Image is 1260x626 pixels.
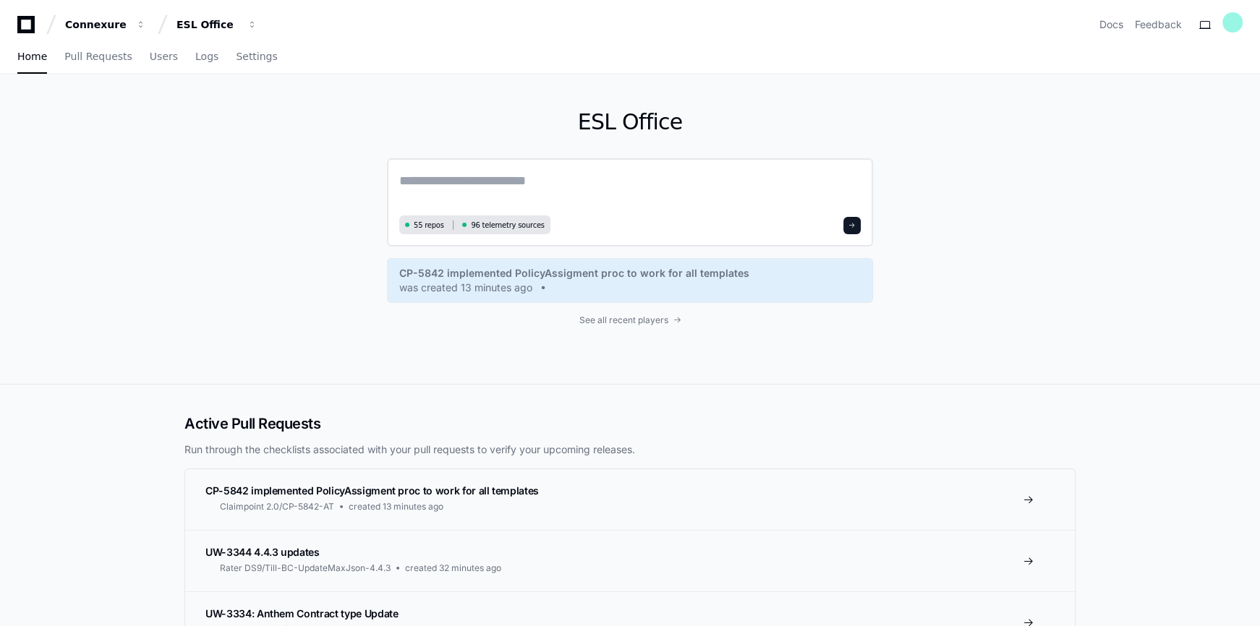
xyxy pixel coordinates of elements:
p: Run through the checklists associated with your pull requests to verify your upcoming releases. [184,442,1076,457]
a: See all recent players [387,314,873,326]
span: Logs [195,52,218,61]
div: ESL Office [176,17,239,32]
a: Settings [236,40,277,74]
span: UW-3334: Anthem Contract type Update [205,607,398,619]
span: CP-5842 implemented PolicyAssigment proc to work for all templates [205,484,539,497]
span: created 13 minutes ago [349,501,443,513]
span: Home [17,52,47,61]
span: UW-3344 4.4.3 updates [205,546,320,558]
span: was created 13 minutes ago [399,280,532,295]
h2: Active Pull Requests [184,413,1076,434]
a: CP-5842 implemented PolicyAssigment proc to work for all templateswas created 13 minutes ago [399,266,861,295]
a: Pull Requests [64,40,132,74]
a: Logs [195,40,218,74]
button: ESL Office [171,12,263,38]
span: CP-5842 implemented PolicyAssigment proc to work for all templates [399,266,749,280]
span: See all recent players [579,314,668,326]
div: Connexure [65,17,127,32]
a: Home [17,40,47,74]
span: 96 telemetry sources [471,220,544,231]
span: created 32 minutes ago [405,562,501,574]
span: 55 repos [414,220,444,231]
span: Settings [236,52,277,61]
button: Feedback [1135,17,1182,32]
h1: ESL Office [387,109,873,135]
a: CP-5842 implemented PolicyAssigment proc to work for all templatesClaimpoint 2.0/CP-5842-ATcreate... [185,469,1075,530]
a: Docs [1099,17,1123,32]
a: UW-3344 4.4.3 updatesRater DS9/Till-BC-UpdateMaxJson-4.4.3created 32 minutes ago [185,530,1075,591]
a: Users [150,40,178,74]
span: Claimpoint 2.0/CP-5842-AT [220,501,334,513]
span: Pull Requests [64,52,132,61]
button: Connexure [59,12,152,38]
span: Users [150,52,178,61]
span: Rater DS9/Till-BC-UpdateMaxJson-4.4.3 [220,562,391,574]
